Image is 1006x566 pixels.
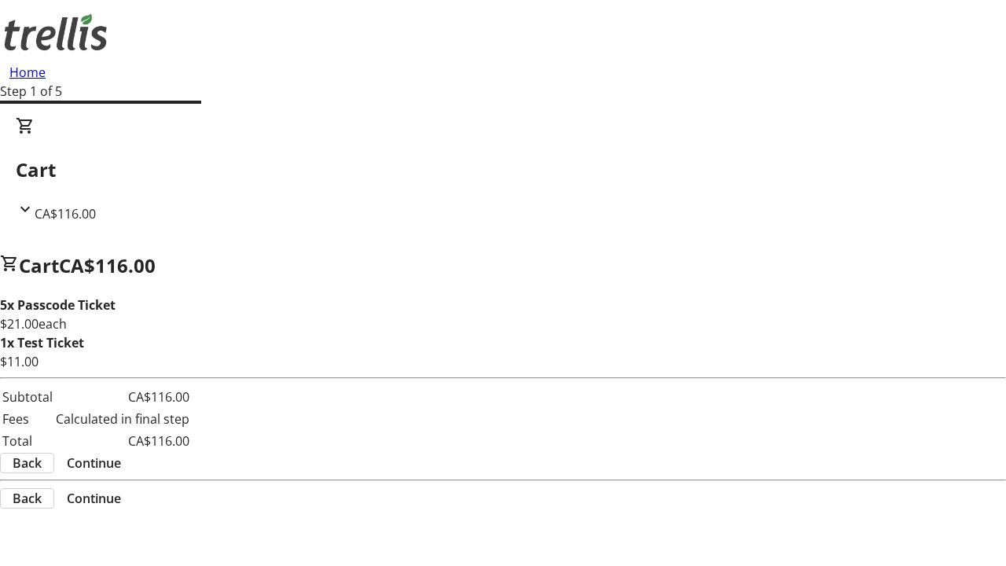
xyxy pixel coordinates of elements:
[2,431,53,451] td: Total
[67,454,121,472] span: Continue
[13,454,42,472] span: Back
[67,489,121,508] span: Continue
[54,454,134,472] button: Continue
[59,252,156,278] span: CA$116.00
[54,489,134,508] button: Continue
[16,156,990,184] h2: Cart
[55,409,190,429] td: Calculated in final step
[35,205,96,222] span: CA$116.00
[2,387,53,407] td: Subtotal
[13,489,42,508] span: Back
[55,387,190,407] td: CA$116.00
[55,431,190,451] td: CA$116.00
[16,116,990,223] div: CartCA$116.00
[2,409,53,429] td: Fees
[19,252,59,278] span: Cart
